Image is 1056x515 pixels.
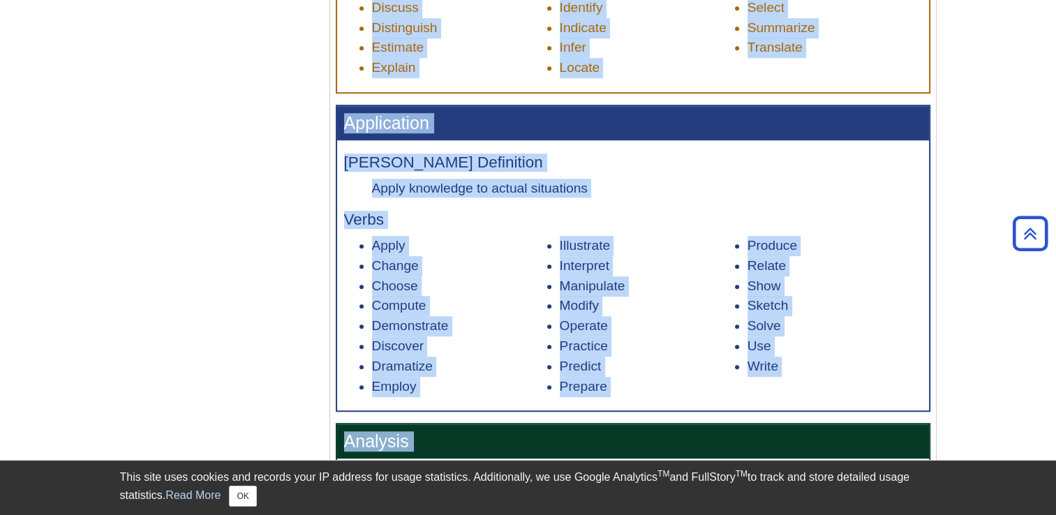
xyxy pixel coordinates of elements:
h4: Verbs [344,211,922,229]
li: Solve [748,316,922,336]
li: Sketch [748,296,922,316]
a: Back to Top [1008,224,1053,243]
li: Compute [372,296,546,316]
button: Close [229,486,256,507]
li: Demonstrate [372,316,546,336]
li: Produce [748,236,922,256]
li: Use [748,336,922,357]
div: This site uses cookies and records your IP address for usage statistics. Additionally, we use Goo... [120,469,937,507]
li: Estimate [372,38,546,58]
li: Explain [372,58,546,78]
li: Indicate [560,18,734,38]
a: Read More [165,489,221,501]
li: Practice [560,336,734,357]
li: Apply [372,236,546,256]
li: Summarize [748,18,922,38]
li: Illustrate [560,236,734,256]
li: Discover [372,336,546,357]
li: Modify [560,296,734,316]
li: Locate [560,58,734,78]
li: Change [372,256,546,276]
li: Write [748,357,922,377]
li: Dramatize [372,357,546,377]
h3: Analysis [337,424,929,458]
h4: [PERSON_NAME] Definition [344,154,922,172]
h3: Application [337,106,929,140]
li: Translate [748,38,922,58]
li: Predict [560,357,734,377]
li: Prepare [560,377,734,397]
sup: TM [736,469,748,479]
li: Interpret [560,256,734,276]
li: Employ [372,377,546,397]
sup: TM [657,469,669,479]
li: Infer [560,38,734,58]
li: Manipulate [560,276,734,297]
li: Relate [748,256,922,276]
dd: Apply knowledge to actual situations [372,179,922,197]
li: Operate [560,316,734,336]
li: Distinguish [372,18,546,38]
li: Choose [372,276,546,297]
li: Show [748,276,922,297]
